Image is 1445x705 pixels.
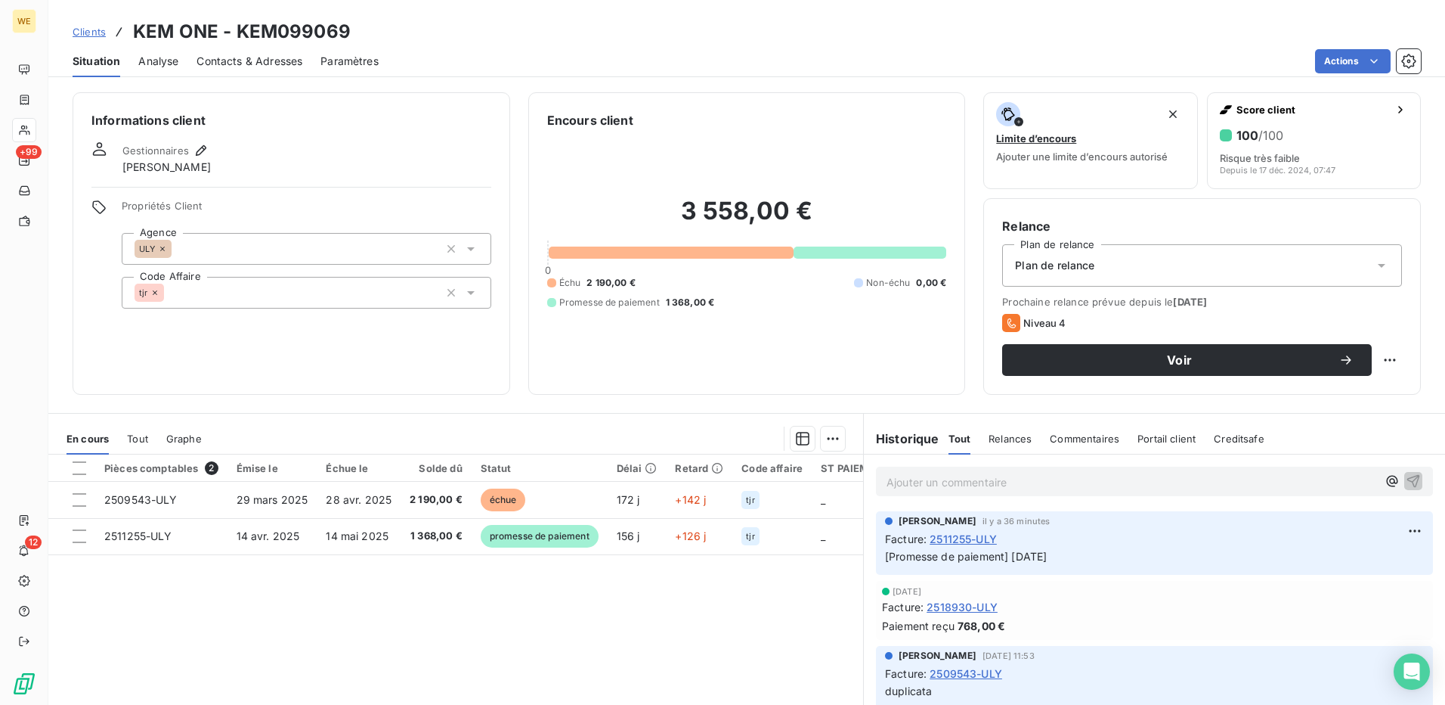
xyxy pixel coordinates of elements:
span: tjr [746,532,754,541]
span: 0 [545,264,551,276]
span: il y a 36 minutes [982,517,1050,526]
div: Émise le [237,462,308,474]
span: Niveau 4 [1023,317,1066,329]
span: 2 190,00 € [586,276,636,290]
span: 1 368,00 € [666,296,715,309]
div: WE [12,9,36,33]
span: 12 [25,536,42,549]
div: Retard [675,462,723,474]
span: [PERSON_NAME] [122,160,211,175]
span: Relances [989,433,1032,445]
button: Score client100/100Risque très faibleDepuis le 17 déc. 2024, 07:47 [1207,92,1421,189]
span: Portail client [1137,433,1196,445]
span: duplicata [885,685,932,697]
span: Commentaires [1050,433,1119,445]
h2: 3 558,00 € [547,196,947,241]
span: Situation [73,54,120,69]
span: tjr [139,288,147,297]
span: promesse de paiement [481,525,599,548]
span: Voir [1020,354,1338,366]
a: Clients [73,24,106,39]
img: Logo LeanPay [12,672,36,696]
span: ULY [139,244,155,253]
span: 768,00 € [958,618,1005,634]
div: Délai [617,462,658,474]
span: tjr [746,495,754,505]
span: Limite d’encours [996,132,1076,144]
span: échue [481,489,526,511]
h6: Historique [864,430,939,448]
span: [DATE] [893,587,921,596]
span: 2509543-ULY [930,666,1002,682]
span: 172 j [617,493,640,506]
span: 2 190,00 € [410,492,463,508]
span: Échu [559,276,581,290]
span: Paramètres [320,54,379,69]
span: Prochaine relance prévue depuis le [1002,296,1402,308]
button: Limite d’encoursAjouter une limite d’encours autorisé [983,92,1197,189]
span: +99 [16,145,42,159]
h3: KEM ONE - KEM099069 [133,18,351,45]
span: [PERSON_NAME] [899,649,976,663]
h6: 100 [1236,128,1283,143]
span: 14 mai 2025 [326,530,388,542]
div: Statut [481,462,599,474]
span: 2511255-ULY [930,531,997,547]
h6: Encours client [547,111,633,129]
span: _ [821,493,825,506]
span: Gestionnaires [122,144,189,157]
span: 2511255-ULY [104,530,172,542]
div: Pièces comptables [104,461,218,475]
span: Creditsafe [1214,433,1264,445]
span: Paiement reçu [882,618,955,634]
span: +126 j [675,530,706,542]
span: Analyse [138,54,178,69]
span: 0,00 € [916,276,946,290]
span: Facture : [885,666,927,682]
span: [PERSON_NAME] [899,514,976,528]
span: _ [821,530,825,542]
button: Actions [1315,49,1391,73]
span: [DATE] 11:53 [982,651,1035,660]
span: 1 368,00 € [410,529,463,544]
span: 28 avr. 2025 [326,493,391,506]
input: Ajouter une valeur [164,286,176,300]
span: +142 j [675,493,706,506]
span: Depuis le 17 déc. 2024, 07:47 [1220,166,1335,175]
span: 29 mars 2025 [237,493,308,506]
span: 2 [205,461,218,475]
span: Tout [948,433,971,445]
div: ST PAIEMENT DIRECT [821,462,930,474]
span: Tout [127,433,148,445]
span: Facture : [885,531,927,547]
span: Clients [73,26,106,38]
span: Graphe [166,433,202,445]
span: Promesse de paiement [559,296,660,309]
h6: Informations client [91,111,491,129]
span: Score client [1236,104,1388,116]
span: [DATE] [1173,296,1207,308]
span: Risque très faible [1220,152,1300,164]
h6: Relance [1002,217,1402,235]
span: [Promesse de paiement] [DATE] [885,550,1047,563]
span: Plan de relance [1015,258,1094,273]
div: Open Intercom Messenger [1394,654,1430,690]
span: Propriétés Client [122,200,491,221]
input: Ajouter une valeur [172,242,184,256]
div: Solde dû [410,462,463,474]
div: Code affaire [741,462,803,474]
button: Voir [1002,344,1372,376]
div: Échue le [326,462,391,474]
span: 2509543-ULY [104,493,178,506]
span: En cours [67,433,109,445]
span: 14 avr. 2025 [237,530,300,542]
span: Non-échu [866,276,910,290]
span: Contacts & Adresses [196,54,302,69]
span: Facture : [882,599,924,615]
span: 156 j [617,530,640,542]
span: Ajouter une limite d’encours autorisé [996,151,1168,163]
span: /100 [1258,128,1283,143]
span: 2518930-ULY [927,599,998,615]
